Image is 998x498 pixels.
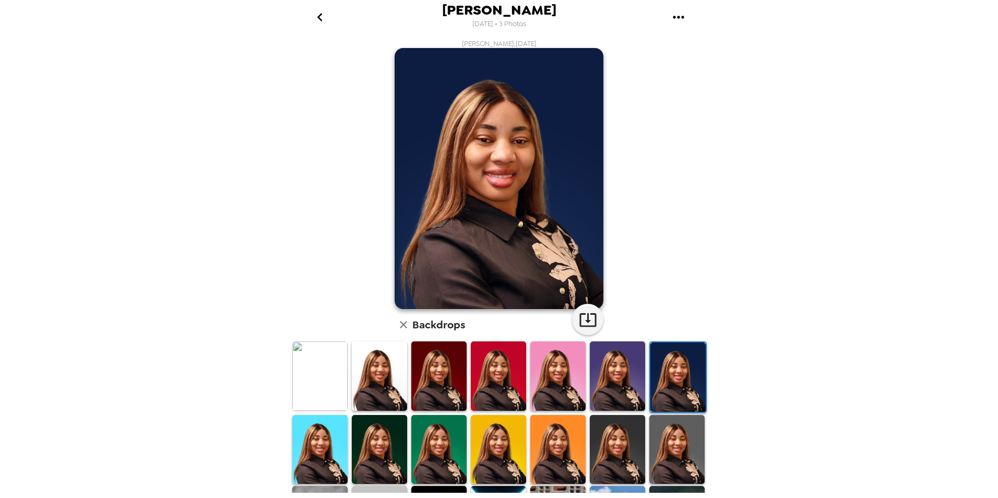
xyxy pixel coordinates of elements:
[292,341,348,411] img: Original
[442,3,556,17] span: [PERSON_NAME]
[462,39,537,48] span: [PERSON_NAME] , [DATE]
[412,316,465,333] h6: Backdrops
[395,48,603,309] img: user
[472,17,526,31] span: [DATE] • 3 Photos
